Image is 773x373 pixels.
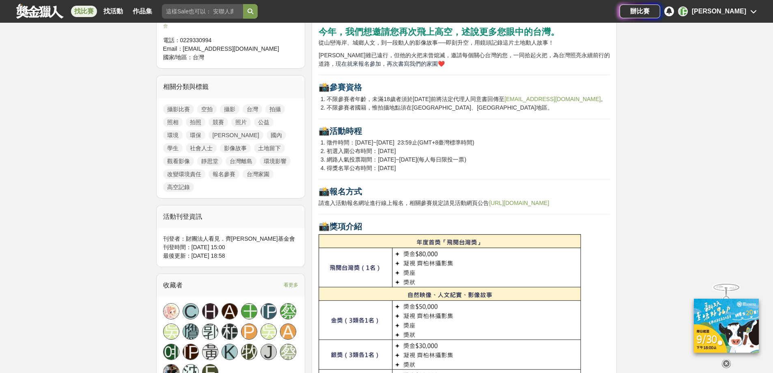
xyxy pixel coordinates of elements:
strong: 📸 [319,221,329,231]
a: 改變環境責任 [163,169,205,179]
div: 電話： 0229330994 [163,36,282,45]
span: 台灣 [193,54,204,60]
a: 社會人士 [186,143,217,153]
div: 柏 [222,323,238,340]
a: 拍照 [186,117,205,127]
a: J [261,344,277,360]
p: 請進入活動報名網址進行線上報名，相關參賽規定請見活動網頁公告 [319,199,610,207]
a: 辦比賽 [620,4,660,18]
div: Email： [EMAIL_ADDRESS][DOMAIN_NAME] [163,45,282,53]
a: 拍攝 [265,104,285,114]
a: 環保 [186,130,205,140]
a: 蔡 [280,303,296,319]
a: 黃 [202,344,218,360]
a: 環境 [163,130,183,140]
span: 不限參賽者年齡，未滿18歲者須於[DATE]前將法定代理人同意書回傳至 [327,96,504,102]
strong: 今年，我們想邀請您再次飛上高空，述說更多您眼中的台灣。 [319,27,560,37]
a: 攝影比賽 [163,104,194,114]
a: 找比賽 [71,6,97,17]
a: 王 [241,303,257,319]
a: 學生 [163,143,183,153]
a: [PERSON_NAME] [261,303,277,319]
strong: 📸 [319,82,329,92]
a: 郭 [202,323,218,340]
input: 這樣Sale也可以： 安聯人壽創意銷售法募集 [162,4,243,19]
li: 網路人氣投票期間：[DATE]~[DATE](每人每日限投一票) [327,155,610,164]
a: 鷹 [183,323,199,340]
a: 照相 [163,117,183,127]
a: 台灣 [243,104,262,114]
a: [PERSON_NAME] [209,130,263,140]
a: 競賽 [209,117,228,127]
a: C [183,303,199,319]
a: 作品集 [129,6,155,17]
a: 影像故事 [220,143,251,153]
a: K [222,344,238,360]
strong: 參賽資格 [329,83,362,92]
strong: 📸 [319,126,329,136]
a: [EMAIL_ADDRESS][DOMAIN_NAME] [504,96,601,102]
strong: 報名方式 [329,187,362,196]
span: 現在就來報名參加，再次書寫我們的家園❤️ [330,60,445,67]
a: 台灣離島 [226,156,256,166]
a: [PERSON_NAME] [183,344,199,360]
span: 不限參賽者國籍，惟拍攝地點須在[GEOGRAPHIC_DATA]、[GEOGRAPHIC_DATA]地區。 [327,104,553,111]
div: 刊登者： 財團法人看見．齊[PERSON_NAME]基金會 [163,235,299,243]
a: 公益 [254,117,273,127]
span: 收藏者 [163,282,183,289]
a: 土地留下 [254,143,285,153]
img: Avatar [164,304,179,319]
a: H [202,303,218,319]
a: P [241,323,257,340]
a: [URL][DOMAIN_NAME] [489,200,549,206]
span: 從山巒海岸、城鄉人文，到一段動人的影像故事──即刻升空，用鏡頭記錄這片土地動人故事！ [319,39,554,46]
a: A [222,303,238,319]
div: 刊登時間： [DATE] 15:00 [163,243,299,252]
strong: 活動時程 [329,127,362,136]
a: Avatar [163,303,179,319]
a: 觀看影像 [163,156,194,166]
li: 徵件時間：[DATE]~[DATE] 23:59止(GMT+8臺灣標準時間) [327,138,610,147]
a: 國內 [267,130,286,140]
a: 台灣家園 [243,169,273,179]
span: 國家/地區： [163,54,193,60]
a: 報名參賽 [209,169,239,179]
a: 空拍 [197,104,217,114]
a: 牧 [241,344,257,360]
a: 예 [163,344,179,360]
a: 攝影 [220,104,239,114]
a: 吳 [261,323,277,340]
a: 照片 [231,117,251,127]
a: 蔡 [280,344,296,360]
a: 靜思堂 [197,156,222,166]
a: 高空記錄 [163,182,194,192]
a: 吳 [163,323,179,340]
a: 找活動 [100,6,126,17]
a: 環境影響 [260,156,291,166]
i: ， [330,60,336,67]
a: A [280,323,296,340]
div: [PERSON_NAME] [678,6,688,16]
div: 最後更新： [DATE] 18:58 [163,252,299,260]
span: 看更多 [284,280,298,289]
div: 相關分類與標籤 [157,75,305,98]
